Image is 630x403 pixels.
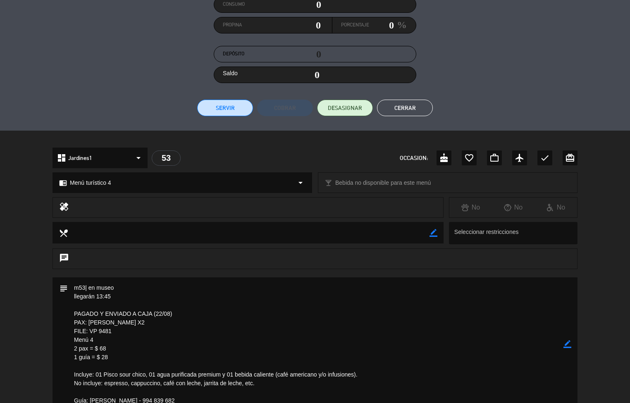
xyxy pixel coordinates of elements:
[59,253,69,265] i: chat
[489,153,499,163] i: work_outline
[70,178,111,188] span: Menú turístico 4
[272,19,321,31] input: 0
[335,178,431,188] span: Bebida no disponible para este menú
[535,202,577,213] div: No
[59,228,68,237] i: local_dining
[341,21,369,29] label: Porcentaje
[59,284,68,293] i: subject
[296,178,305,188] i: arrow_drop_down
[394,17,407,33] em: %
[68,153,92,163] span: Jardines1
[377,100,433,116] button: Cerrar
[449,202,492,213] div: No
[328,104,362,112] span: DESASIGNAR
[134,153,143,163] i: arrow_drop_down
[540,153,550,163] i: check
[223,50,272,58] label: Depósito
[223,21,272,29] label: Propina
[57,153,67,163] i: dashboard
[223,69,238,78] label: Saldo
[439,153,449,163] i: cake
[515,153,525,163] i: airplanemode_active
[464,153,474,163] i: favorite_border
[369,19,394,31] input: 0
[152,150,181,166] div: 53
[317,100,373,116] button: DESASIGNAR
[565,153,575,163] i: card_giftcard
[563,340,571,348] i: border_color
[257,100,313,116] button: Cobrar
[400,153,428,163] span: OCCASION:
[325,179,332,187] i: local_bar
[59,179,67,187] i: chrome_reader_mode
[430,229,437,237] i: border_color
[197,100,253,116] button: Servir
[223,0,272,9] label: Consumo
[59,202,69,213] i: healing
[492,202,535,213] div: No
